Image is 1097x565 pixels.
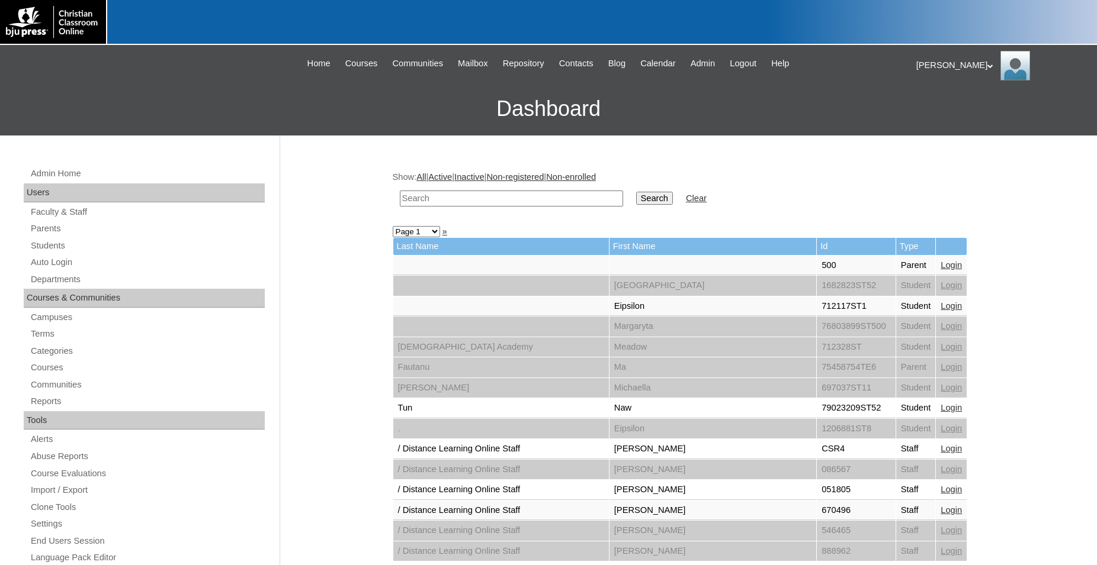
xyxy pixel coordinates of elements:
td: 76803899ST500 [817,317,896,337]
h3: Dashboard [6,82,1091,135]
a: Help [765,57,795,70]
td: / Distance Learning Online Staff [393,439,609,459]
td: / Distance Learning Online Staff [393,480,609,500]
td: Fautanu [393,357,609,377]
td: [PERSON_NAME] [393,378,609,398]
span: Mailbox [458,57,488,70]
span: Admin [691,57,716,70]
a: Language Pack Editor [30,550,265,565]
a: Home [301,57,336,70]
a: Campuses [30,310,265,325]
a: Login [941,485,962,494]
td: Ma [610,357,816,377]
td: 086567 [817,460,896,480]
td: Margaryta [610,317,816,337]
td: [PERSON_NAME] [610,541,816,561]
td: Id [817,238,896,255]
a: Login [941,444,962,453]
div: Courses & Communities [24,289,265,308]
td: Type [896,238,936,255]
span: Help [771,57,789,70]
td: 051805 [817,480,896,500]
td: Student [896,378,936,398]
td: 670496 [817,501,896,521]
td: 500 [817,256,896,276]
a: Login [941,321,962,331]
a: Login [941,505,962,515]
a: Reports [30,394,265,409]
a: Login [941,362,962,372]
a: Non-registered [486,172,544,182]
a: Terms [30,327,265,341]
td: 79023209ST52 [817,398,896,418]
a: Login [941,424,962,433]
td: Student [896,296,936,317]
td: Staff [896,501,936,521]
span: Calendar [640,57,675,70]
a: Communities [30,377,265,392]
a: Inactive [454,172,485,182]
span: Home [307,57,331,70]
a: Departments [30,272,265,287]
td: 1682823ST52 [817,276,896,296]
td: 697037ST11 [817,378,896,398]
td: Staff [896,439,936,459]
a: All [416,172,426,182]
a: Courses [30,360,265,375]
a: End Users Session [30,534,265,548]
td: [GEOGRAPHIC_DATA] [610,276,816,296]
a: Courses [339,57,384,70]
a: Calendar [634,57,681,70]
a: Active [428,172,452,182]
a: Admin Home [30,166,265,181]
div: [PERSON_NAME] [916,51,1085,80]
input: Search [400,191,623,206]
a: Login [941,342,962,351]
td: Naw [610,398,816,418]
a: Settings [30,516,265,531]
span: Repository [503,57,544,70]
a: Categories [30,344,265,359]
td: Eipsilon [610,296,816,317]
td: Staff [896,541,936,561]
td: Last Name [393,238,609,255]
td: [PERSON_NAME] [610,480,816,500]
td: Staff [896,480,936,500]
td: [DEMOGRAPHIC_DATA] Academy [393,337,609,357]
span: Logout [730,57,756,70]
td: Student [896,419,936,439]
span: Courses [345,57,378,70]
td: / Distance Learning Online Staff [393,501,609,521]
a: Login [941,403,962,412]
td: CSR4 [817,439,896,459]
a: Communities [386,57,449,70]
a: Repository [497,57,550,70]
td: Parent [896,357,936,377]
td: Student [896,276,936,296]
td: Meadow [610,337,816,357]
a: Auto Login [30,255,265,270]
div: Users [24,183,265,202]
td: [PERSON_NAME] [610,521,816,541]
a: » [442,227,447,236]
a: Login [941,301,962,311]
td: 712328ST [817,337,896,357]
td: Tun [393,398,609,418]
div: Tools [24,411,265,430]
a: Login [941,546,962,556]
td: 1206881ST8 [817,419,896,439]
input: Search [636,192,673,205]
img: logo-white.png [6,6,100,38]
a: Login [941,525,962,535]
td: 75458754TE6 [817,357,896,377]
td: Student [896,317,936,337]
a: Students [30,238,265,253]
a: Clone Tools [30,500,265,515]
a: Parents [30,221,265,236]
span: Contacts [559,57,594,70]
td: [PERSON_NAME] [610,439,816,459]
td: First Name [610,238,816,255]
td: 712117ST1 [817,296,896,317]
a: Admin [685,57,721,70]
td: Eipsilon [610,419,816,439]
